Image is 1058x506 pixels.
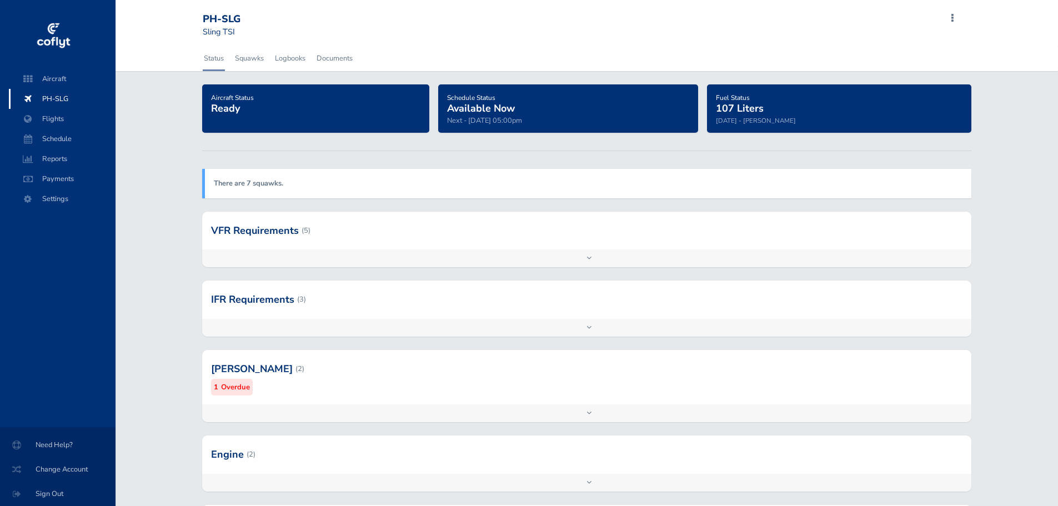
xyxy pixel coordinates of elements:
span: 107 Liters [716,102,764,115]
span: Need Help? [13,435,102,455]
small: [DATE] - [PERSON_NAME] [716,116,796,125]
span: Schedule [20,129,104,149]
span: Flights [20,109,104,129]
span: Available Now [447,102,515,115]
span: Schedule Status [447,93,495,102]
small: Sling TSI [203,26,235,37]
span: Payments [20,169,104,189]
span: Ready [211,102,240,115]
a: Status [203,46,225,71]
a: Schedule StatusAvailable Now [447,90,515,116]
span: Fuel Status [716,93,750,102]
a: Logbooks [274,46,307,71]
span: Aircraft [20,69,104,89]
span: Next - [DATE] 05:00pm [447,116,522,126]
span: PH-SLG [20,89,104,109]
img: coflyt logo [35,19,72,53]
a: Squawks [234,46,265,71]
span: Aircraft Status [211,93,254,102]
small: Overdue [221,382,250,393]
span: Reports [20,149,104,169]
a: Documents [315,46,354,71]
span: Settings [20,189,104,209]
span: Sign Out [13,484,102,504]
span: Change Account [13,459,102,479]
a: There are 7 squawks. [214,178,283,188]
div: PH-SLG [203,13,283,26]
